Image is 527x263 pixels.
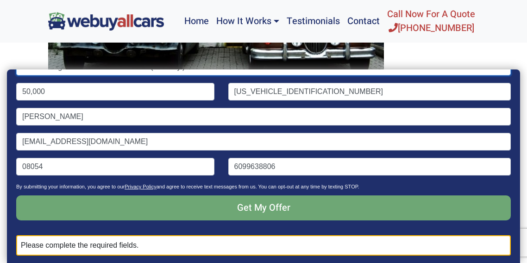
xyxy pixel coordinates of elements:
input: VIN (optional) [228,83,511,100]
form: Contact form [16,8,511,256]
a: Call Now For A Quote[PHONE_NUMBER] [383,4,479,39]
input: Phone [228,158,511,175]
img: We Buy All Cars in NJ logo [48,12,164,30]
div: Please complete the required fields. [16,235,511,256]
a: How It Works [213,4,283,39]
p: By submitting your information, you agree to our and agree to receive text messages from us. You ... [16,183,511,195]
input: Mileage [16,83,214,100]
input: Name [16,108,511,125]
a: Testimonials [283,4,344,39]
input: Email [16,133,511,150]
input: Zip code [16,158,214,175]
a: Home [181,4,213,39]
input: Get My Offer [16,195,511,220]
a: Contact [344,4,383,39]
a: Privacy Policy [125,184,156,189]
